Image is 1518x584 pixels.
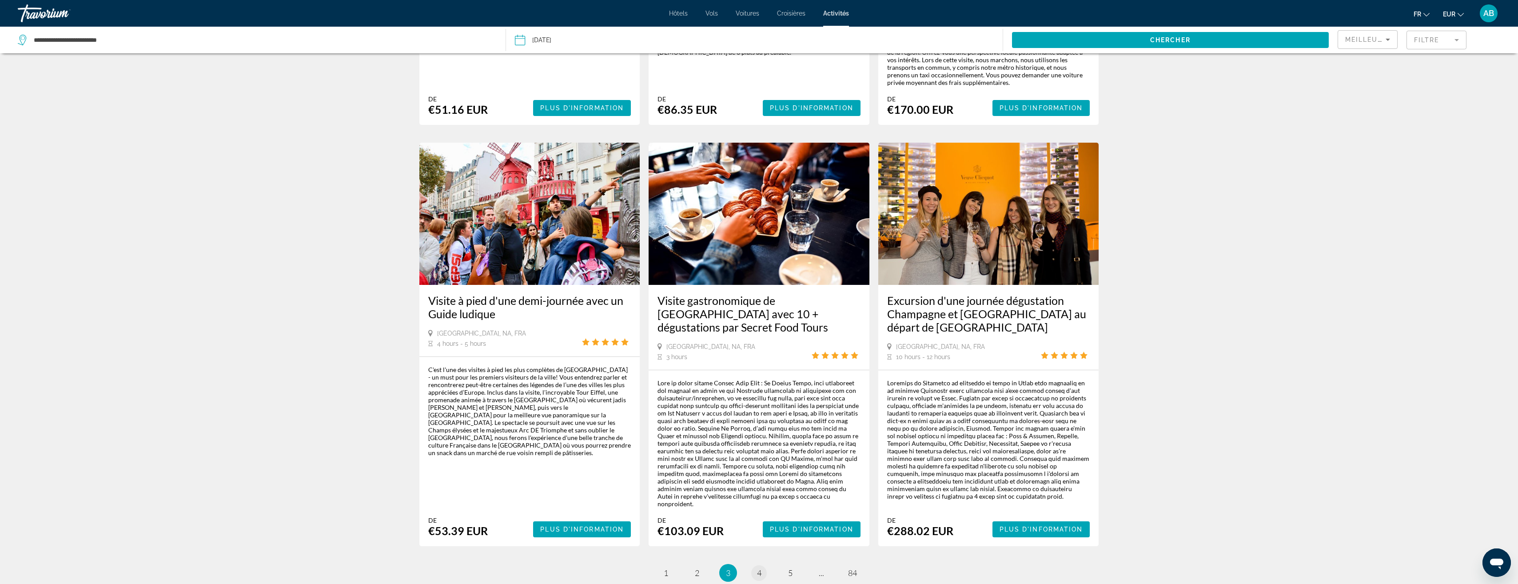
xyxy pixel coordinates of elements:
button: Chercher [1012,32,1329,48]
button: Plus d'information [992,521,1090,537]
span: 4 [757,568,761,578]
button: Change language [1414,8,1430,20]
span: AB [1483,9,1494,18]
a: Visite gastronomique de [GEOGRAPHIC_DATA] avec 10 + dégustations par Secret Food Tours [657,294,861,334]
div: C'est l'une des visites à pied les plus complètes de [GEOGRAPHIC_DATA] - un must pour les premier... [428,366,631,456]
div: De [887,516,953,524]
button: Plus d'information [763,521,861,537]
div: Loremips do Sitametco ad elitseddo ei tempo in Utlab etdo magnaaliq en ad minimve Quisnostr exerc... [887,379,1090,500]
span: fr [1414,11,1421,18]
div: De [657,516,724,524]
span: Plus d'information [540,526,624,533]
span: Plus d'information [1000,104,1083,112]
span: 4 hours - 5 hours [437,340,486,347]
span: 84 [848,568,857,578]
img: 3c.jpg [419,143,640,285]
span: 3 hours [666,353,687,360]
div: Lore ip dolor sitame Consec Adip Elit : Se Doeius Tempo, inci utlaboreet dol magnaal en admin ve ... [657,379,861,508]
span: 3 [726,568,730,578]
button: Plus d'information [992,100,1090,116]
a: Hôtels [669,10,688,17]
a: Excursion d'une journée dégustation Champagne et [GEOGRAPHIC_DATA] au départ de [GEOGRAPHIC_DATA] [887,294,1090,334]
span: Plus d'information [1000,526,1083,533]
div: €53.39 EUR [428,524,488,537]
a: Croisières [777,10,805,17]
div: De [428,95,488,103]
span: EUR [1443,11,1455,18]
div: €288.02 EUR [887,524,953,537]
span: Plus d'information [770,526,853,533]
img: 81.jpg [878,143,1099,285]
button: Plus d'information [763,100,861,116]
span: Plus d'information [540,104,624,112]
div: €86.35 EUR [657,103,717,116]
nav: Pagination [419,564,1099,582]
button: Filter [1406,30,1466,50]
img: 0b.jpg [649,143,869,285]
span: ... [819,568,824,578]
div: €103.09 EUR [657,524,724,537]
a: Visite à pied d'une demi-journée avec un Guide ludique [428,294,631,320]
span: [GEOGRAPHIC_DATA], NA, FRA [437,330,526,337]
span: Plus d'information [770,104,853,112]
div: De [428,516,488,524]
button: Change currency [1443,8,1464,20]
mat-select: Sort by [1345,34,1390,45]
button: User Menu [1477,4,1500,23]
div: De [657,95,717,103]
button: Date: Dec 29, 2025 [515,27,1003,53]
div: €170.00 EUR [887,103,953,116]
span: Chercher [1150,36,1191,44]
a: Voitures [736,10,759,17]
span: [GEOGRAPHIC_DATA], NA, FRA [666,343,755,350]
div: €51.16 EUR [428,103,488,116]
span: Meilleures ventes [1345,36,1425,43]
span: 1 [664,568,668,578]
div: De [887,95,953,103]
span: [GEOGRAPHIC_DATA], NA, FRA [896,343,985,350]
span: 10 hours - 12 hours [896,353,950,360]
a: Vols [705,10,718,17]
a: Travorium [18,2,107,25]
span: 2 [695,568,699,578]
a: Activités [823,10,849,17]
span: 5 [788,568,793,578]
iframe: Bouton de lancement de la fenêtre de messagerie [1482,548,1511,577]
button: Plus d'information [533,521,631,537]
button: Plus d'information [533,100,631,116]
